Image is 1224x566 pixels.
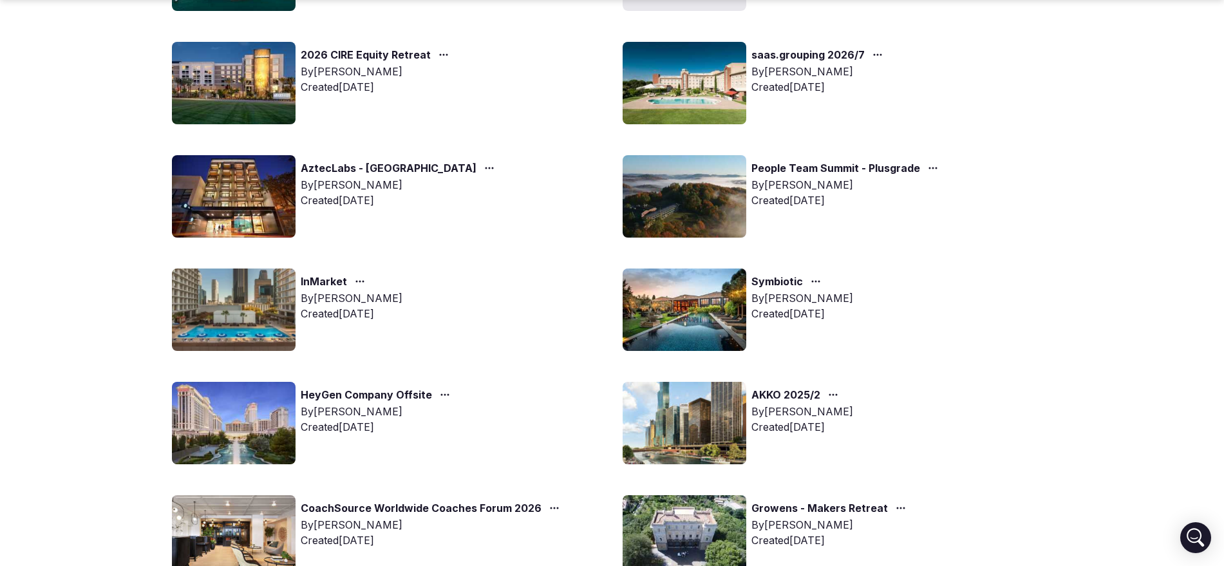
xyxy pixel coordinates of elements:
[751,517,911,533] div: By [PERSON_NAME]
[751,533,911,548] div: Created [DATE]
[751,79,888,95] div: Created [DATE]
[301,500,541,517] a: CoachSource Worldwide Coaches Forum 2026
[301,274,347,290] a: InMarket
[751,193,943,208] div: Created [DATE]
[301,404,455,419] div: By [PERSON_NAME]
[172,42,296,124] img: Top retreat image for the retreat: 2026 CIRE Equity Retreat
[751,500,888,517] a: Growens - Makers Retreat
[751,290,853,306] div: By [PERSON_NAME]
[301,387,432,404] a: HeyGen Company Offsite
[1180,522,1211,553] div: Open Intercom Messenger
[301,79,454,95] div: Created [DATE]
[751,47,865,64] a: saas.grouping 2026/7
[623,382,746,464] img: Top retreat image for the retreat: AKKO 2025/2
[301,47,431,64] a: 2026 CIRE Equity Retreat
[301,306,402,321] div: Created [DATE]
[301,517,565,533] div: By [PERSON_NAME]
[301,177,500,193] div: By [PERSON_NAME]
[301,533,565,548] div: Created [DATE]
[751,64,888,79] div: By [PERSON_NAME]
[751,306,853,321] div: Created [DATE]
[751,160,920,177] a: People Team Summit - Plusgrade
[301,64,454,79] div: By [PERSON_NAME]
[751,177,943,193] div: By [PERSON_NAME]
[301,193,500,208] div: Created [DATE]
[623,42,746,124] img: Top retreat image for the retreat: saas.grouping 2026/7
[301,160,476,177] a: AztecLabs - [GEOGRAPHIC_DATA]
[751,387,820,404] a: AKKO 2025/2
[751,419,853,435] div: Created [DATE]
[301,290,402,306] div: By [PERSON_NAME]
[751,404,853,419] div: By [PERSON_NAME]
[623,269,746,351] img: Top retreat image for the retreat: Symbiotic
[623,155,746,238] img: Top retreat image for the retreat: People Team Summit - Plusgrade
[172,382,296,464] img: Top retreat image for the retreat: HeyGen Company Offsite
[172,155,296,238] img: Top retreat image for the retreat: AztecLabs - Buenos Aires
[751,274,803,290] a: Symbiotic
[172,269,296,351] img: Top retreat image for the retreat: InMarket
[301,419,455,435] div: Created [DATE]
